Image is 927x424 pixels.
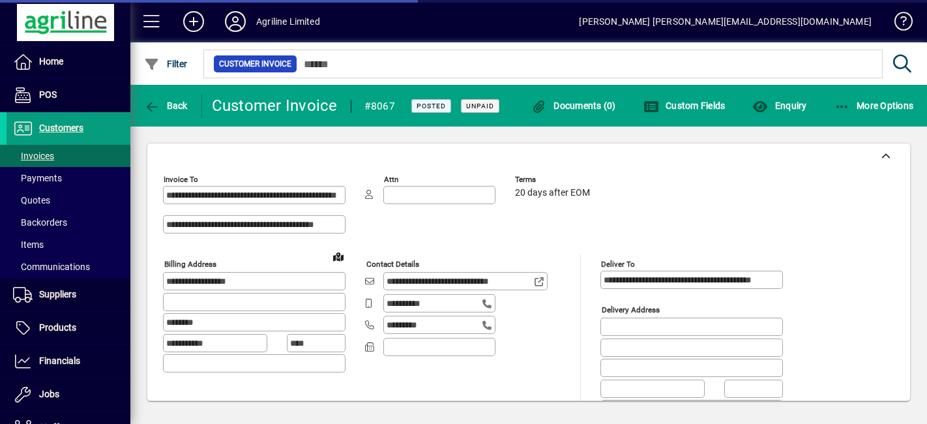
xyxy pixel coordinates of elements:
[13,195,50,205] span: Quotes
[39,356,80,366] span: Financials
[39,322,76,333] span: Products
[39,56,63,67] span: Home
[7,46,130,78] a: Home
[7,234,130,256] a: Items
[219,57,291,70] span: Customer Invoice
[13,151,54,161] span: Invoices
[141,52,191,76] button: Filter
[885,3,911,45] a: Knowledge Base
[515,175,593,184] span: Terms
[601,260,635,269] mat-label: Deliver To
[7,211,130,234] a: Backorders
[39,123,83,133] span: Customers
[752,100,806,111] span: Enquiry
[164,175,198,184] mat-label: Invoice To
[749,94,810,117] button: Enquiry
[13,262,90,272] span: Communications
[144,59,188,69] span: Filter
[13,217,67,228] span: Backorders
[7,256,130,278] a: Communications
[7,312,130,344] a: Products
[364,96,395,117] div: #8067
[7,345,130,378] a: Financials
[528,94,619,117] button: Documents (0)
[144,100,188,111] span: Back
[417,102,446,110] span: Posted
[384,175,398,184] mat-label: Attn
[130,94,202,117] app-page-header-button: Back
[39,89,57,100] span: POS
[579,11,872,32] div: [PERSON_NAME] [PERSON_NAME][EMAIL_ADDRESS][DOMAIN_NAME]
[7,79,130,112] a: POS
[328,246,349,267] a: View on map
[39,289,76,299] span: Suppliers
[256,11,320,32] div: Agriline Limited
[7,378,130,411] a: Jobs
[531,100,616,111] span: Documents (0)
[39,389,59,399] span: Jobs
[13,173,62,183] span: Payments
[141,94,191,117] button: Back
[214,10,256,33] button: Profile
[643,100,726,111] span: Custom Fields
[173,10,214,33] button: Add
[13,239,44,250] span: Items
[7,189,130,211] a: Quotes
[640,94,729,117] button: Custom Fields
[7,167,130,189] a: Payments
[7,279,130,311] a: Suppliers
[212,95,338,116] div: Customer Invoice
[834,100,914,111] span: More Options
[7,145,130,167] a: Invoices
[466,102,494,110] span: Unpaid
[831,94,917,117] button: More Options
[515,188,590,198] span: 20 days after EOM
